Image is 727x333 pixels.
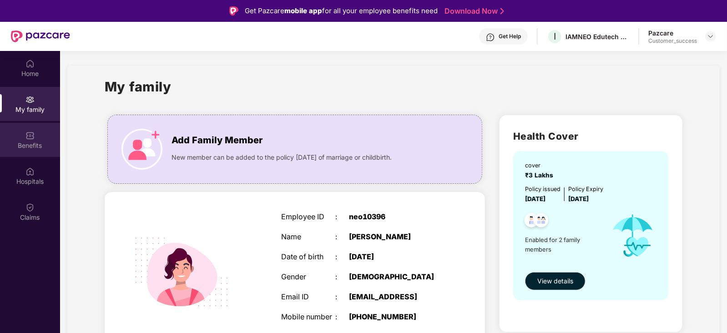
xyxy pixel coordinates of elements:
span: [DATE] [525,195,545,202]
div: [PHONE_NUMBER] [349,313,444,321]
div: : [336,252,349,261]
img: svg+xml;base64,PHN2ZyB3aWR0aD0iMjAiIGhlaWdodD0iMjAiIHZpZXdCb3g9IjAgMCAyMCAyMCIgZmlsbD0ibm9uZSIgeG... [25,95,35,104]
div: : [336,232,349,241]
img: Logo [229,6,238,15]
div: Pazcare [648,29,697,37]
img: icon [121,129,162,170]
span: View details [537,276,573,286]
div: Get Pazcare for all your employee benefits need [245,5,438,16]
img: Stroke [500,6,504,16]
span: New member can be added to the policy [DATE] of marriage or childbirth. [172,152,392,162]
div: neo10396 [349,212,444,221]
div: [EMAIL_ADDRESS] [349,293,444,301]
div: Email ID [281,293,335,301]
span: Add Family Member [172,133,263,147]
div: [DEMOGRAPHIC_DATA] [349,272,444,281]
img: svg+xml;base64,PHN2ZyBpZD0iQ2xhaW0iIHhtbG5zPSJodHRwOi8vd3d3LnczLm9yZy8yMDAwL3N2ZyIgd2lkdGg9IjIwIi... [25,203,35,212]
strong: mobile app [284,6,322,15]
a: Download Now [444,6,501,16]
span: [DATE] [568,195,589,202]
div: IAMNEO Edutech Private Limited [565,32,629,41]
img: svg+xml;base64,PHN2ZyBpZD0iSG9zcGl0YWxzIiB4bWxucz0iaHR0cDovL3d3dy53My5vcmcvMjAwMC9zdmciIHdpZHRoPS... [25,167,35,176]
div: Policy Expiry [568,185,603,194]
button: View details [525,272,586,290]
span: ₹3 Lakhs [525,172,557,179]
div: [DATE] [349,252,444,261]
span: Enabled for 2 family members [525,235,603,254]
div: Policy issued [525,185,560,194]
div: cover [525,161,557,170]
h2: Health Cover [513,129,669,144]
h1: My family [105,76,172,97]
div: Gender [281,272,335,281]
img: svg+xml;base64,PHN2ZyBpZD0iQmVuZWZpdHMiIHhtbG5zPSJodHRwOi8vd3d3LnczLm9yZy8yMDAwL3N2ZyIgd2lkdGg9Ij... [25,131,35,140]
img: New Pazcare Logo [11,30,70,42]
div: Name [281,232,335,241]
img: svg+xml;base64,PHN2ZyB4bWxucz0iaHR0cDovL3d3dy53My5vcmcvMjAwMC9zdmciIHdpZHRoPSIyMjQiIGhlaWdodD0iMT... [122,213,241,331]
img: svg+xml;base64,PHN2ZyB4bWxucz0iaHR0cDovL3d3dy53My5vcmcvMjAwMC9zdmciIHdpZHRoPSI0OC45NDMiIGhlaWdodD... [520,211,543,233]
div: Date of birth [281,252,335,261]
div: Mobile number [281,313,335,321]
div: : [336,293,349,301]
img: svg+xml;base64,PHN2ZyB4bWxucz0iaHR0cDovL3d3dy53My5vcmcvMjAwMC9zdmciIHdpZHRoPSI0OC45MTUiIGhlaWdodD... [530,211,552,233]
img: svg+xml;base64,PHN2ZyBpZD0iSG9tZSIgeG1sbnM9Imh0dHA6Ly93d3cudzMub3JnLzIwMDAvc3ZnIiB3aWR0aD0iMjAiIG... [25,59,35,68]
div: : [336,212,349,221]
div: Customer_success [648,37,697,45]
div: Get Help [499,33,521,40]
img: icon [603,204,662,268]
div: Employee ID [281,212,335,221]
div: : [336,272,349,281]
div: : [336,313,349,321]
div: [PERSON_NAME] [349,232,444,241]
img: svg+xml;base64,PHN2ZyBpZD0iRHJvcGRvd24tMzJ4MzIiIHhtbG5zPSJodHRwOi8vd3d3LnczLm9yZy8yMDAwL3N2ZyIgd2... [707,33,714,40]
img: svg+xml;base64,PHN2ZyBpZD0iSGVscC0zMngzMiIgeG1sbnM9Imh0dHA6Ly93d3cudzMub3JnLzIwMDAvc3ZnIiB3aWR0aD... [486,33,495,42]
span: I [554,31,556,42]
